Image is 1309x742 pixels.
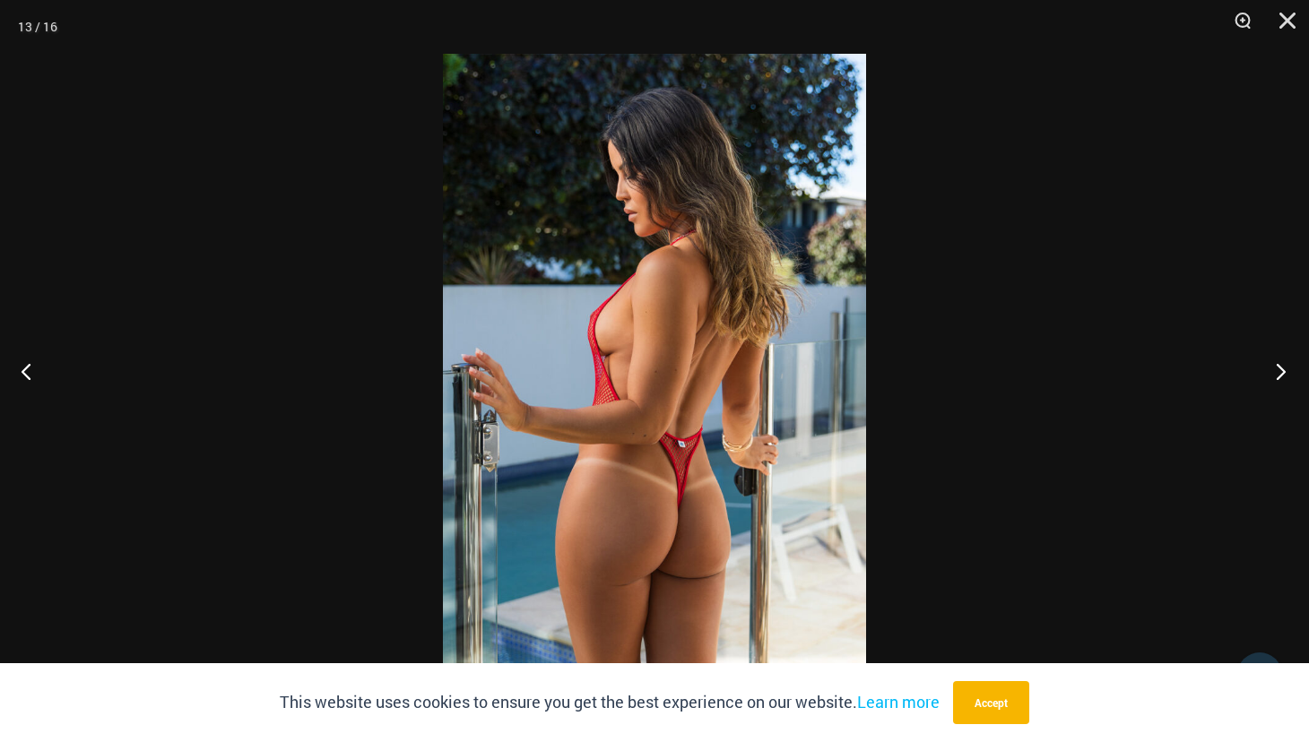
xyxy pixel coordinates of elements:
button: Next [1242,326,1309,416]
a: Learn more [857,691,940,712]
p: This website uses cookies to ensure you get the best experience on our website. [280,689,940,716]
button: Accept [953,681,1029,724]
div: 13 / 16 [18,13,57,40]
img: Summer Storm Red 8019 One Piece 03 [443,54,866,687]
